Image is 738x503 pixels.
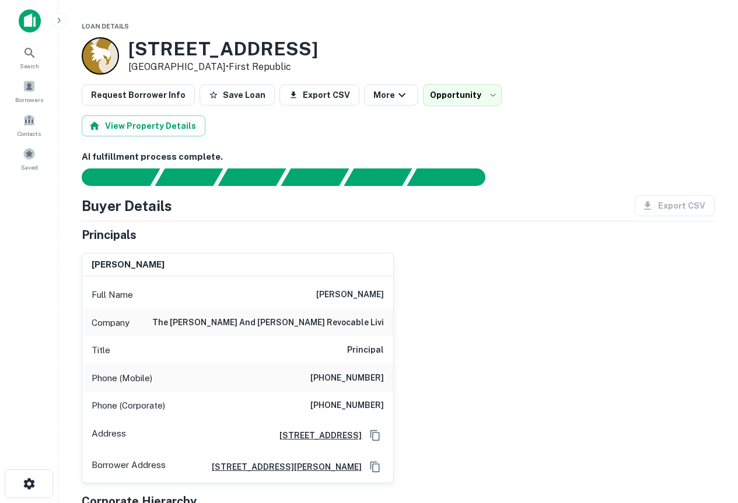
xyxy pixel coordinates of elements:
a: Contacts [4,109,55,140]
a: [STREET_ADDRESS][PERSON_NAME] [202,460,362,473]
p: Title [92,343,110,357]
p: Full Name [92,288,133,302]
h6: [PERSON_NAME] [316,288,384,302]
h6: the [PERSON_NAME] and [PERSON_NAME] revocable livi [152,316,384,330]
button: Export CSV [279,85,359,105]
span: Loan Details [82,23,129,30]
h4: Buyer Details [82,195,172,216]
a: Saved [4,143,55,174]
h6: [PHONE_NUMBER] [310,399,384,413]
button: Request Borrower Info [82,85,195,105]
span: Search [20,61,39,71]
button: More [364,85,418,105]
p: Address [92,427,126,444]
div: Sending borrower request to AI... [68,168,155,186]
a: Borrowers [4,75,55,107]
div: Principals found, AI now looking for contact information... [281,168,349,186]
p: Company [92,316,130,330]
button: Copy Address [366,458,384,476]
img: capitalize-icon.png [19,9,41,33]
div: Principals found, still searching for contact information. This may take time... [344,168,412,186]
button: View Property Details [82,115,205,136]
h6: Principal [347,343,384,357]
p: Borrower Address [92,458,166,476]
a: Search [4,41,55,73]
iframe: Chat Widget [680,410,738,466]
div: Opportunity [423,84,502,106]
p: [GEOGRAPHIC_DATA] • [128,60,318,74]
button: Save Loan [200,85,275,105]
div: Your request is received and processing... [155,168,223,186]
h6: AI fulfillment process complete. [82,150,715,164]
span: Contacts [18,129,41,138]
p: Phone (Mobile) [92,371,152,385]
a: [STREET_ADDRESS] [270,429,362,442]
h3: [STREET_ADDRESS] [128,38,318,60]
p: Phone (Corporate) [92,399,165,413]
span: Borrowers [15,95,43,104]
span: Saved [21,163,38,172]
h6: [PHONE_NUMBER] [310,371,384,385]
a: First Republic [229,61,291,72]
div: AI fulfillment process complete. [407,168,499,186]
button: Copy Address [366,427,384,444]
div: Documents found, AI parsing details... [218,168,286,186]
h6: [PERSON_NAME] [92,258,165,272]
h5: Principals [82,226,137,244]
